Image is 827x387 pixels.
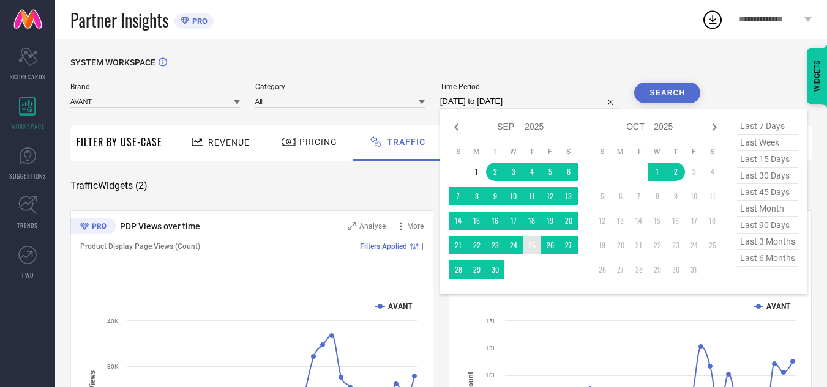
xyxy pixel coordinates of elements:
td: Thu Sep 25 2025 [523,236,541,254]
th: Tuesday [630,147,648,157]
th: Thursday [667,147,685,157]
span: Time Period [440,83,619,91]
td: Thu Sep 18 2025 [523,212,541,230]
td: Sun Sep 07 2025 [449,187,468,205]
td: Fri Oct 03 2025 [685,163,703,181]
text: 15L [485,318,496,325]
td: Mon Sep 22 2025 [468,236,486,254]
th: Monday [612,147,630,157]
td: Fri Oct 31 2025 [685,260,703,279]
td: Fri Oct 24 2025 [685,236,703,254]
td: Sat Sep 20 2025 [559,212,578,230]
span: Category [255,83,425,91]
svg: Zoom [348,222,356,230]
td: Wed Oct 22 2025 [648,236,667,254]
span: last month [737,201,798,217]
span: Traffic Widgets ( 2 ) [70,180,148,192]
div: Next month [707,120,722,135]
td: Thu Oct 16 2025 [667,212,685,230]
span: last week [737,135,798,151]
div: Premium [70,218,116,237]
td: Sat Sep 27 2025 [559,236,578,254]
td: Tue Oct 21 2025 [630,236,648,254]
td: Fri Oct 17 2025 [685,212,703,230]
th: Saturday [559,147,578,157]
td: Tue Sep 16 2025 [486,212,504,230]
td: Fri Sep 12 2025 [541,187,559,205]
td: Mon Oct 13 2025 [612,212,630,230]
span: Product Display Page Views (Count) [80,242,200,251]
th: Friday [541,147,559,157]
td: Tue Oct 07 2025 [630,187,648,205]
td: Sat Oct 11 2025 [703,187,722,205]
span: Analyse [359,222,386,230]
td: Sun Oct 12 2025 [593,212,612,230]
td: Mon Oct 06 2025 [612,187,630,205]
span: last 7 days [737,118,798,135]
input: Select time period [440,94,619,109]
td: Tue Oct 28 2025 [630,260,648,279]
td: Sun Sep 21 2025 [449,236,468,254]
td: Sat Oct 25 2025 [703,236,722,254]
td: Fri Sep 19 2025 [541,212,559,230]
text: 10L [485,372,496,378]
th: Wednesday [504,147,523,157]
td: Mon Sep 01 2025 [468,163,486,181]
span: last 6 months [737,250,798,267]
td: Thu Oct 09 2025 [667,187,685,205]
span: last 90 days [737,217,798,234]
th: Monday [468,147,486,157]
td: Mon Sep 08 2025 [468,187,486,205]
td: Mon Oct 27 2025 [612,260,630,279]
span: FWD [22,270,34,279]
td: Sat Sep 06 2025 [559,163,578,181]
span: Revenue [208,138,250,147]
td: Tue Sep 02 2025 [486,163,504,181]
td: Fri Sep 05 2025 [541,163,559,181]
td: Thu Oct 23 2025 [667,236,685,254]
span: SYSTEM WORKSPACE [70,57,155,67]
span: last 30 days [737,168,798,184]
th: Sunday [449,147,468,157]
td: Wed Sep 24 2025 [504,236,523,254]
td: Fri Sep 26 2025 [541,236,559,254]
td: Sun Oct 26 2025 [593,260,612,279]
text: 30K [107,363,119,370]
span: Filters Applied [360,242,407,251]
span: last 15 days [737,151,798,168]
td: Fri Oct 10 2025 [685,187,703,205]
td: Wed Sep 10 2025 [504,187,523,205]
span: Filter By Use-Case [77,135,162,149]
td: Sat Oct 04 2025 [703,163,722,181]
td: Tue Sep 30 2025 [486,260,504,279]
td: Wed Oct 01 2025 [648,163,667,181]
span: WORKSPACE [11,122,45,131]
td: Tue Oct 14 2025 [630,212,648,230]
div: Open download list [702,9,724,31]
td: Thu Sep 11 2025 [523,187,541,205]
th: Wednesday [648,147,667,157]
td: Wed Oct 15 2025 [648,212,667,230]
td: Wed Sep 17 2025 [504,212,523,230]
span: Partner Insights [70,7,168,32]
span: SUGGESTIONS [9,171,47,180]
span: Brand [70,83,240,91]
td: Tue Sep 23 2025 [486,236,504,254]
span: last 3 months [737,234,798,250]
span: PDP Views over time [120,221,200,231]
span: last 45 days [737,184,798,201]
span: Pricing [299,137,337,147]
text: 40K [107,318,119,325]
text: 13L [485,345,496,352]
td: Thu Oct 30 2025 [667,260,685,279]
span: Traffic [387,137,425,147]
td: Sun Oct 05 2025 [593,187,612,205]
text: AVANT [766,302,791,311]
div: Previous month [449,120,464,135]
td: Sat Sep 13 2025 [559,187,578,205]
td: Tue Sep 09 2025 [486,187,504,205]
text: AVANT [388,302,413,311]
th: Sunday [593,147,612,157]
td: Wed Sep 03 2025 [504,163,523,181]
td: Sat Oct 18 2025 [703,212,722,230]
